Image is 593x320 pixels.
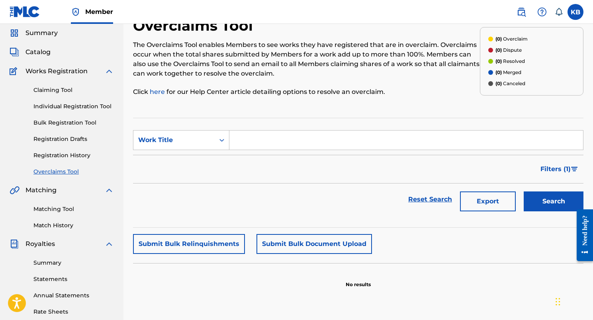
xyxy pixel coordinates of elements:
a: Annual Statements [33,291,114,300]
div: Notifications [555,8,563,16]
span: Member [85,7,113,16]
a: CatalogCatalog [10,47,51,57]
h2: Overclaims Tool [133,17,257,35]
span: Matching [25,185,57,195]
img: Top Rightsholder [71,7,80,17]
div: Drag [556,290,560,314]
a: Overclaims Tool [33,168,114,176]
p: Overclaim [495,35,528,43]
span: Works Registration [25,66,88,76]
button: Submit Bulk Document Upload [256,234,372,254]
p: Merged [495,69,521,76]
p: Canceled [495,80,525,87]
a: Statements [33,275,114,283]
span: Royalties [25,239,55,249]
img: filter [571,167,578,172]
span: (0) [495,80,502,86]
p: The Overclaims Tool enables Members to see works they have registered that are in overclaim. Over... [133,40,480,78]
button: Search [524,191,583,211]
p: Click for our Help Center article detailing options to resolve an overclaim. [133,87,480,97]
img: help [537,7,547,17]
a: Rate Sheets [33,308,114,316]
a: Match History [33,221,114,230]
div: User Menu [568,4,583,20]
img: expand [104,239,114,249]
button: Filters (1) [536,159,583,179]
button: Export [460,191,516,211]
div: Help [534,4,550,20]
img: search [517,7,526,17]
span: Filters ( 1 ) [540,164,571,174]
img: expand [104,66,114,76]
p: Dispute [495,47,522,54]
a: Matching Tool [33,205,114,213]
span: Catalog [25,47,51,57]
button: Submit Bulk Relinquishments [133,234,245,254]
iframe: Resource Center [571,201,593,269]
a: Public Search [513,4,529,20]
a: here [150,88,166,96]
img: Matching [10,185,20,195]
a: Bulk Registration Tool [33,119,114,127]
img: expand [104,185,114,195]
iframe: Chat Widget [553,282,593,320]
img: Works Registration [10,66,20,76]
a: Summary [33,259,114,267]
span: (0) [495,36,502,42]
div: Work Title [138,135,210,145]
a: Individual Registration Tool [33,102,114,111]
a: Reset Search [404,191,456,208]
img: MLC Logo [10,6,40,18]
span: (0) [495,47,502,53]
p: Resolved [495,58,525,65]
img: Royalties [10,239,19,249]
span: (0) [495,69,502,75]
span: Summary [25,28,58,38]
a: Registration Drafts [33,135,114,143]
img: Summary [10,28,19,38]
span: (0) [495,58,502,64]
a: Registration History [33,151,114,160]
img: Catalog [10,47,19,57]
a: Claiming Tool [33,86,114,94]
form: Search Form [133,130,583,215]
p: No results [346,271,371,288]
a: SummarySummary [10,28,58,38]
